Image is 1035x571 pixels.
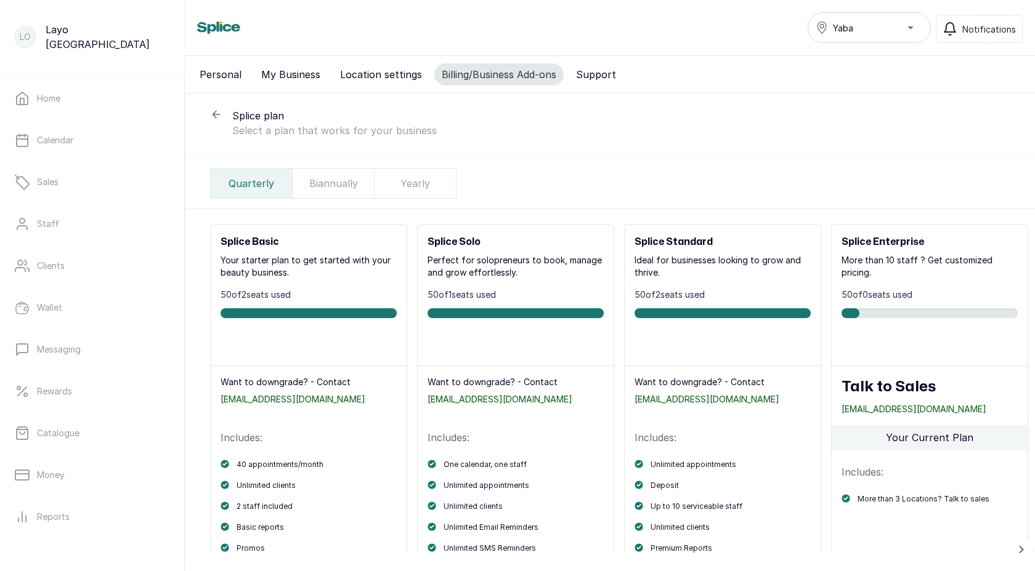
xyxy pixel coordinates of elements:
p: Unlimited SMS Reminders [444,543,536,553]
p: Up to 10 serviceable staff [651,501,742,511]
a: [EMAIL_ADDRESS][DOMAIN_NAME] [428,393,604,405]
p: Perfect for solopreneurs to book, manage and grow effortlessly. [428,254,604,279]
p: Want to downgrade? - Contact [221,376,397,388]
div: Yearly [375,169,457,198]
p: Layo [GEOGRAPHIC_DATA] [46,22,169,52]
p: Ideal for businesses looking to grow and thrive. [635,254,811,279]
a: Clients [10,249,174,283]
p: 50 of 2 seats used [635,289,811,301]
p: Want to downgrade? - Contact [428,376,604,388]
p: Includes: [842,465,1018,479]
p: Want to downgrade? - Contact [635,376,811,388]
p: Splice plan [232,108,1010,123]
p: Yearly [400,176,430,191]
a: Rewards [10,374,174,409]
p: Clients [37,260,65,272]
p: Your Current Plan [886,430,973,445]
h2: Splice Standard [635,234,811,249]
p: LO [20,31,31,43]
a: [EMAIL_ADDRESS][DOMAIN_NAME] [635,393,811,405]
p: Unlimited appointments [651,460,736,469]
a: [EMAIL_ADDRESS][DOMAIN_NAME] [842,403,1018,415]
div: Biannually [293,169,375,198]
a: Sales [10,165,174,199]
p: One calendar, one staff [444,460,527,469]
span: Notifications [962,23,1016,36]
p: Includes: [428,430,604,445]
p: Deposit [651,481,679,490]
p: Calendar [37,134,73,146]
button: Notifications [936,15,1023,43]
a: Home [10,81,174,116]
h2: Splice Basic [221,234,397,249]
p: Select a plan that works for your business [232,123,1010,138]
button: Yaba [808,12,931,43]
h2: Splice Enterprise [842,234,1018,249]
p: Promos [237,543,265,553]
p: Biannually [309,176,358,191]
a: Catalogue [10,416,174,450]
p: Basic reports [237,522,284,532]
p: 40 appointments/month [237,460,323,469]
p: 50 of 0 seats used [842,289,1018,301]
p: Includes: [635,430,811,445]
button: Personal [192,63,249,86]
p: Messaging [37,343,81,356]
div: Quarterly [211,169,293,198]
p: Unlimited clients [651,522,710,532]
p: 2 staff included [237,501,293,511]
h2: Splice Solo [428,234,604,249]
p: More than 10 staff ? Get customized pricing. [842,254,1018,279]
button: Location settings [333,63,429,86]
p: Quarterly [229,176,274,191]
p: Rewards [37,385,72,397]
p: Wallet [37,301,62,314]
p: Unlimited appointments [444,481,529,490]
p: Money [37,469,65,481]
a: Staff [10,207,174,241]
p: Unlimited Email Reminders [444,522,538,532]
p: Staff [37,218,59,230]
a: Money [10,458,174,492]
p: Reports [37,511,70,523]
p: Premium Reports [651,543,712,553]
h2: Talk to Sales [842,376,1018,398]
a: Reports [10,500,174,534]
a: Calendar [10,123,174,158]
p: 50 of 1 seats used [428,289,604,301]
p: Your starter plan to get started with your beauty business. [221,254,397,279]
p: More than 3 Locations? Talk to sales [858,494,989,504]
a: Wallet [10,290,174,325]
span: Yaba [833,22,853,34]
button: My Business [254,63,328,86]
a: [EMAIL_ADDRESS][DOMAIN_NAME] [221,393,397,405]
p: Includes: [221,430,397,445]
button: Scroll right [1010,538,1033,561]
p: Sales [37,176,59,188]
button: Billing/Business Add-ons [434,63,564,86]
p: Unlimited clients [237,481,296,490]
button: Support [569,63,623,86]
p: Home [37,92,60,105]
p: Unlimited clients [444,501,503,511]
p: 50 of 2 seats used [221,289,397,301]
a: Messaging [10,332,174,367]
p: Catalogue [37,427,79,439]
